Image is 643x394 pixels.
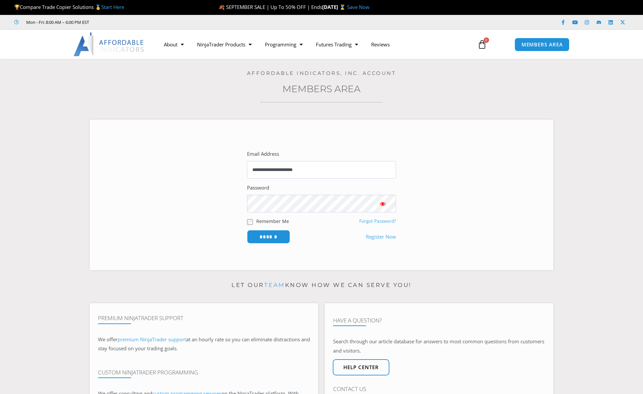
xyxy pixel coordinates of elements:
[101,4,124,10] a: Start Here
[322,4,347,10] strong: [DATE] ⌛
[347,4,370,10] a: Save Now
[247,70,396,76] a: Affordable Indicators, Inc. Account
[190,37,258,52] a: NinjaTrader Products
[74,32,145,56] img: LogoAI | Affordable Indicators – NinjaTrader
[247,149,279,159] label: Email Address
[468,35,497,54] a: 0
[98,19,198,26] iframe: Customer reviews powered by Trustpilot
[90,280,553,291] p: Let our know how we can serve you!
[365,37,396,52] a: Reviews
[98,336,118,343] span: We offer
[247,183,269,193] label: Password
[219,4,322,10] span: 🍂 SEPTEMBER SALE | Up To 50% OFF | Ends
[515,38,570,51] a: MEMBERS AREA
[370,195,396,212] button: Show password
[333,337,545,356] p: Search through our article database for answers to most common questions from customers and visit...
[264,282,285,288] a: team
[309,37,365,52] a: Futures Trading
[157,37,190,52] a: About
[521,42,563,47] span: MEMBERS AREA
[359,218,396,224] a: Forgot Password?
[14,4,124,10] span: Compare Trade Copier Solutions 🥇
[157,37,470,52] nav: Menu
[15,5,20,10] img: 🏆
[98,315,310,321] h4: Premium NinjaTrader Support
[98,369,310,376] h4: Custom NinjaTrader Programming
[118,336,186,343] a: premium NinjaTrader support
[256,218,289,225] label: Remember Me
[484,37,489,43] span: 0
[333,317,545,324] h4: Have A Question?
[258,37,309,52] a: Programming
[282,83,361,94] a: Members Area
[333,386,545,392] h4: Contact Us
[333,359,389,375] a: Help center
[366,232,396,242] a: Register Now
[25,18,89,26] span: Mon - Fri: 8:00 AM – 6:00 PM EST
[98,336,310,352] span: at an hourly rate so you can eliminate distractions and stay focused on your trading goals.
[343,365,379,370] span: Help center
